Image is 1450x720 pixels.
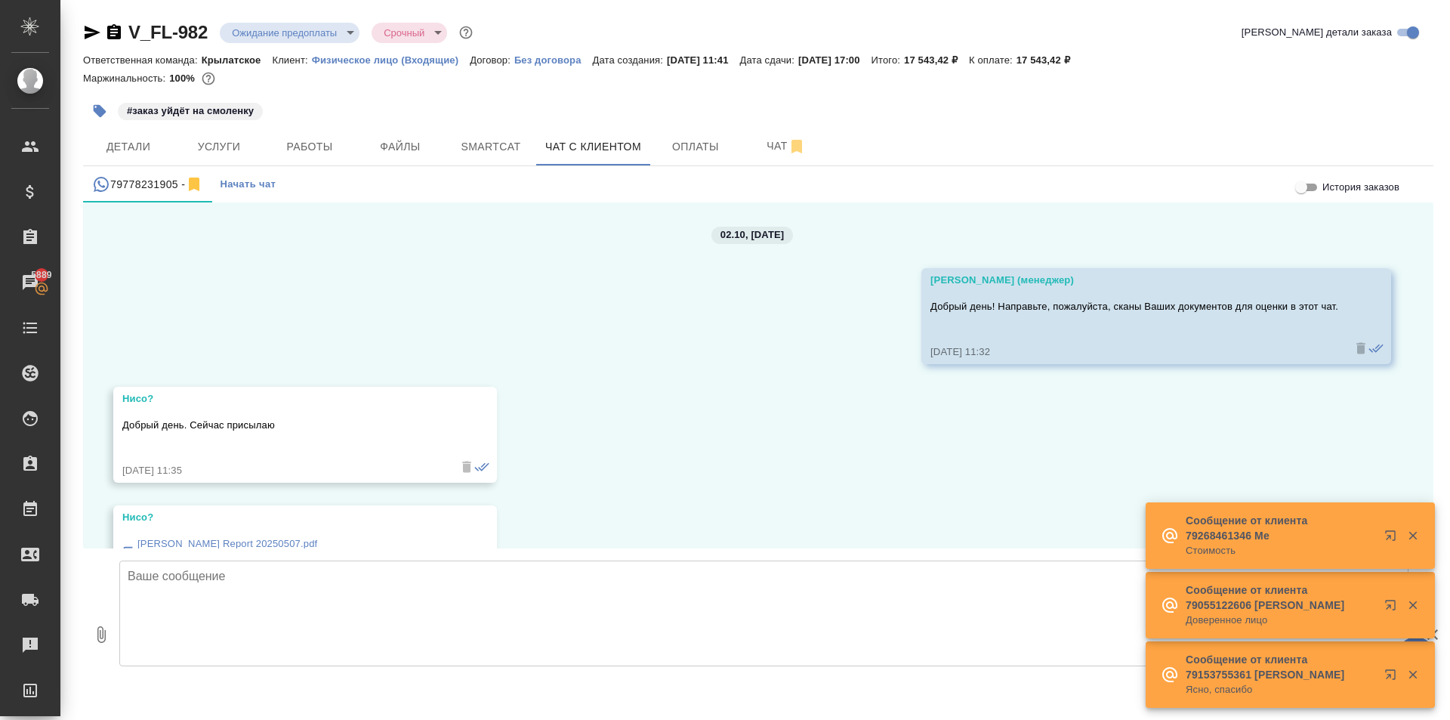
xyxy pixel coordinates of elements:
[514,53,593,66] a: Без договора
[667,54,740,66] p: [DATE] 11:41
[1375,590,1411,626] button: Открыть в новой вкладке
[92,175,203,194] div: 79778231905 (Нисо?) - (undefined)
[659,138,732,156] span: Оплаты
[1186,682,1374,697] p: Ясно, спасибо
[220,23,359,43] div: Ожидание предоплаты
[593,54,667,66] p: Дата создания:
[930,345,1338,360] div: [DATE] 11:32
[122,463,444,478] div: [DATE] 11:35
[83,73,169,84] p: Маржинальность:
[930,299,1338,314] p: Добрый день! Направьте, пожалуйста, сканы Ваших документов для оценки в этот чат.
[545,138,641,156] span: Чат с клиентом
[514,54,593,66] p: Без договора
[212,166,283,202] button: Начать чат
[1322,180,1399,195] span: История заказов
[83,94,116,128] button: Добавить тэг
[788,138,806,156] svg: Отписаться
[105,23,123,42] button: Скопировать ссылку
[1186,543,1374,558] p: Стоимость
[798,54,872,66] p: [DATE] 17:00
[1186,582,1374,613] p: Сообщение от клиента 79055122606 [PERSON_NAME]
[1186,513,1374,543] p: Сообщение от клиента 79268461346 Me
[1186,652,1374,682] p: Сообщение от клиента 79153755361 [PERSON_NAME]
[1397,668,1428,681] button: Закрыть
[4,264,57,301] a: 5889
[740,54,798,66] p: Дата сдачи:
[273,138,346,156] span: Работы
[1397,529,1428,542] button: Закрыть
[199,69,218,88] button: 0.00 RUB;
[185,175,203,193] svg: Отписаться
[872,54,904,66] p: Итого:
[227,26,341,39] button: Ожидание предоплаты
[272,54,311,66] p: Клиент:
[1186,613,1374,628] p: Доверенное лицо
[183,138,255,156] span: Услуги
[372,23,447,43] div: Ожидание предоплаты
[750,137,822,156] span: Чат
[1375,660,1411,696] button: Открыть в новой вкладке
[137,536,317,552] p: [PERSON_NAME] Report 20250507.pdf
[116,104,264,116] span: заказ уйдёт на смоленку
[122,391,444,406] div: Нисо?
[379,26,429,39] button: Срочный
[202,54,273,66] p: Крылатское
[455,138,527,156] span: Smartcat
[1017,54,1081,66] p: 17 543,42 ₽
[1375,521,1411,557] button: Открыть в новой вкладке
[122,510,444,525] div: Нисо?
[122,418,444,433] p: Добрый день. Сейчас присылаю
[312,54,470,66] p: Физическое лицо (Входящие)
[22,267,60,283] span: 5889
[470,54,514,66] p: Договор:
[128,22,208,42] a: V_FL-982
[122,533,444,574] a: [PERSON_NAME] Report 20250507.pdf
[83,54,202,66] p: Ответственная команда:
[969,54,1017,66] p: К оплате:
[83,166,1433,202] div: simple tabs example
[83,23,101,42] button: Скопировать ссылку для ЯМессенджера
[312,53,470,66] a: Физическое лицо (Входящие)
[904,54,969,66] p: 17 543,42 ₽
[127,104,254,119] p: #заказ уйдёт на смоленку
[1242,25,1392,40] span: [PERSON_NAME] детали заказа
[456,23,476,42] button: Доп статусы указывают на важность/срочность заказа
[1397,598,1428,612] button: Закрыть
[364,138,437,156] span: Файлы
[220,176,276,193] span: Начать чат
[720,227,784,243] p: 02.10, [DATE]
[169,73,199,84] p: 100%
[930,273,1338,288] div: [PERSON_NAME] (менеджер)
[92,138,165,156] span: Детали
